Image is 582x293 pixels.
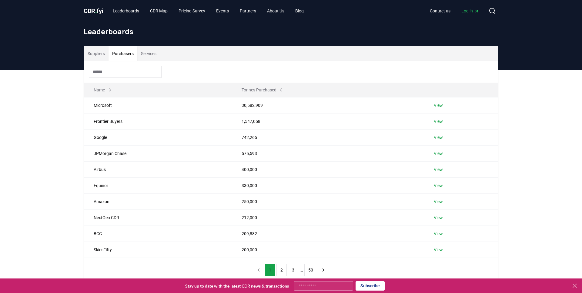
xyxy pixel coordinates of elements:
td: 30,582,909 [232,97,424,113]
a: View [434,247,443,253]
span: Log in [461,8,479,14]
button: Tonnes Purchased [237,84,289,96]
td: Microsoft [84,97,232,113]
td: NextGen CDR [84,209,232,226]
button: 1 [265,264,275,276]
button: Services [137,46,160,61]
a: Events [211,5,234,16]
a: View [434,134,443,140]
nav: Main [108,5,309,16]
a: View [434,118,443,124]
a: Contact us [425,5,455,16]
a: Pricing Survey [174,5,210,16]
nav: Main [425,5,484,16]
td: Google [84,129,232,145]
a: Leaderboards [108,5,144,16]
a: CDR.fyi [84,7,103,15]
td: Equinor [84,177,232,193]
button: 50 [304,264,317,276]
td: 250,000 [232,193,424,209]
button: next page [318,264,329,276]
button: Name [89,84,117,96]
td: JPMorgan Chase [84,145,232,161]
h1: Leaderboards [84,27,498,36]
a: Blog [290,5,309,16]
td: Frontier Buyers [84,113,232,129]
a: Log in [457,5,484,16]
a: About Us [262,5,289,16]
td: 400,000 [232,161,424,177]
a: View [434,231,443,237]
a: View [434,215,443,221]
td: BCG [84,226,232,242]
a: View [434,166,443,173]
button: 2 [276,264,287,276]
td: 330,000 [232,177,424,193]
a: View [434,102,443,108]
a: View [434,199,443,205]
td: 575,593 [232,145,424,161]
button: Suppliers [84,46,109,61]
span: . [95,7,97,15]
button: Purchasers [109,46,137,61]
a: View [434,183,443,189]
a: View [434,150,443,156]
td: Airbus [84,161,232,177]
td: 212,000 [232,209,424,226]
a: CDR Map [145,5,172,16]
td: 209,882 [232,226,424,242]
button: 3 [288,264,298,276]
li: ... [299,266,303,274]
td: 200,000 [232,242,424,258]
td: 742,265 [232,129,424,145]
span: CDR fyi [84,7,103,15]
td: 1,547,058 [232,113,424,129]
a: Partners [235,5,261,16]
td: Amazon [84,193,232,209]
td: SkiesFifty [84,242,232,258]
